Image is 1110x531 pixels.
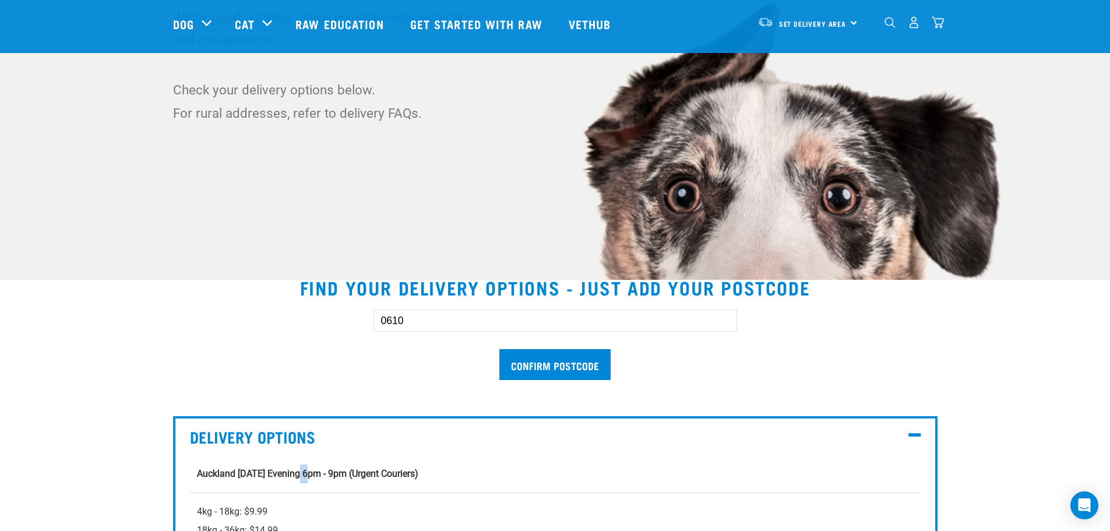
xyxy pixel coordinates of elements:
[235,15,255,33] a: Cat
[885,17,896,28] img: home-icon-1@2x.png
[284,1,398,47] a: Raw Education
[932,16,944,29] img: home-icon@2x.png
[1070,491,1098,519] div: Open Intercom Messenger
[14,277,1096,298] h2: Find your delivery options - just add your postcode
[499,349,611,380] input: Confirm postcode
[373,310,737,332] input: Enter your postcode here...
[190,428,921,446] p: Delivery Options
[173,78,479,125] p: Check your delivery options below. For rural addresses, refer to delivery FAQs.
[557,1,626,47] a: Vethub
[197,502,914,521] p: 4kg - 18kg: $9.99
[197,468,418,479] strong: Auckland [DATE] Evening 6pm - 9pm (Urgent Couriers)
[908,16,920,29] img: user.png
[173,15,194,33] a: Dog
[757,17,773,27] img: van-moving.png
[779,22,847,26] span: Set Delivery Area
[399,1,557,47] a: Get started with Raw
